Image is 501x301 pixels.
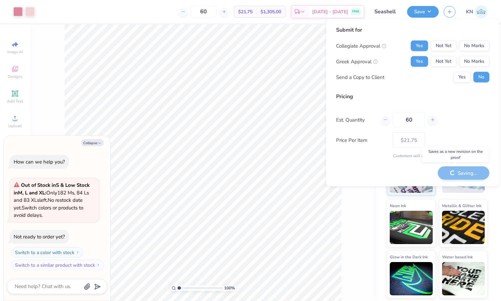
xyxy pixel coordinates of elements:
strong: & Low Stock in M, L and XL : [14,182,90,196]
div: Greek Approval [336,58,378,65]
span: Designs [8,74,22,79]
span: FREE [352,9,359,14]
span: Image AI [7,49,23,55]
span: No restock date yet. [14,197,83,211]
strong: Out of Stock in S [21,182,60,188]
button: Not Yet [431,56,456,67]
span: Only 182 Ms, 84 Ls and 83 XLs left. Switch colors or products to avoid delays. [14,182,90,218]
span: 100 % [224,285,235,291]
button: Not Yet [431,41,456,51]
img: Switch to a color with stock [76,250,80,254]
label: Est. Quantity [336,116,376,124]
span: Upload [8,123,22,129]
span: Water based Ink [442,253,473,260]
div: How can we help you? [14,158,65,165]
button: No Marks [459,56,489,67]
img: Neon Ink [390,211,433,244]
span: $1,305.00 [260,8,281,15]
img: Water based Ink [442,262,485,295]
span: Add Text [7,99,23,104]
button: Collapse [81,139,104,146]
button: Yes [411,41,428,51]
input: – – [191,6,217,18]
button: Switch to a similar product with stock [11,260,104,270]
div: Pricing [336,93,489,101]
span: $21.75 [238,8,252,15]
button: Save [407,6,439,18]
img: Glow in the Dark Ink [390,262,433,295]
span: Metallic & Glitter Ink [442,202,481,209]
span: Glow in the Dark Ink [390,253,428,260]
span: Neon Ink [390,202,406,209]
div: Saves as a new revision on the proof [422,147,489,162]
a: KN [466,5,488,18]
img: Switch to a similar product with stock [96,263,100,267]
button: Switch to a color with stock [11,247,83,258]
label: Price Per Item [336,136,388,144]
button: Yes [453,72,471,83]
button: No Marks [459,41,489,51]
div: Send a Copy to Client [336,73,384,81]
span: [DATE] - [DATE] [312,8,348,15]
span: KN [466,8,473,16]
div: Customers will see this price on HQ. [336,153,489,159]
button: No [473,72,489,83]
div: Collegiate Approval [336,42,386,50]
img: Metallic & Glitter Ink [442,211,485,244]
img: Kayleigh Nario [475,5,488,18]
div: Submit for [336,26,489,34]
input: Untitled Design [369,5,402,18]
div: Not ready to order yet? [14,233,65,240]
button: Yes [411,56,428,67]
input: – – [393,112,425,128]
